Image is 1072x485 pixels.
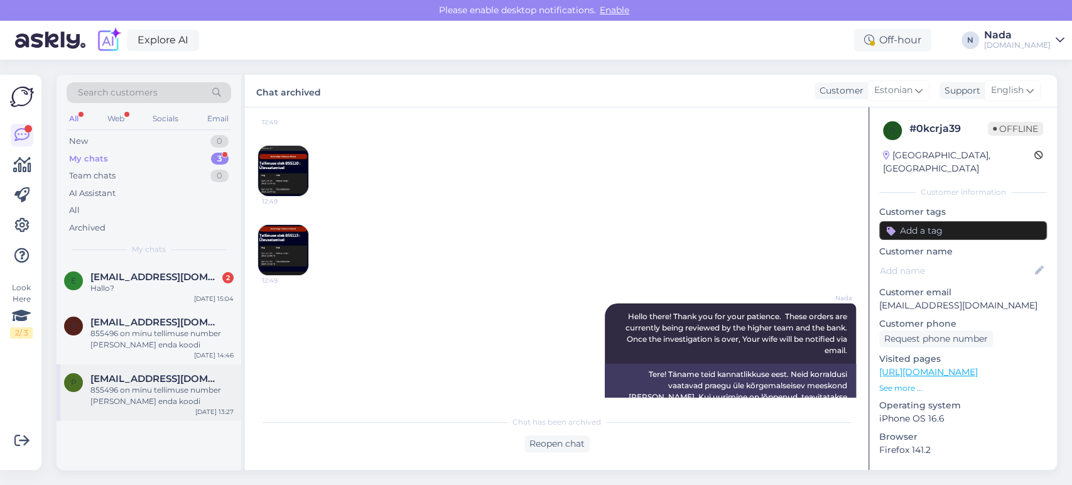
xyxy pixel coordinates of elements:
[69,222,106,234] div: Archived
[879,330,993,347] div: Request phone number
[90,283,234,294] div: Hallo?
[879,299,1047,312] p: [EMAIL_ADDRESS][DOMAIN_NAME]
[90,271,221,283] span: EMILSDZILUMS@GMAIL.COM
[10,327,33,339] div: 2 / 3
[596,4,633,16] span: Enable
[10,282,33,339] div: Look Here
[879,383,1047,394] p: See more ...
[69,135,88,148] div: New
[132,244,166,255] span: My chats
[805,293,852,303] span: Nada
[880,264,1032,278] input: Add name
[879,444,1047,457] p: Firefox 141.2
[258,146,308,196] img: Attachment
[90,328,234,351] div: 855496 on minu tellimuse number [PERSON_NAME] enda koodi
[67,111,81,127] div: All
[210,135,229,148] div: 0
[194,294,234,303] div: [DATE] 15:04
[524,435,590,452] div: Reopen chat
[879,366,978,378] a: [URL][DOMAIN_NAME]
[71,378,77,387] span: p
[69,170,116,182] div: Team chats
[90,384,234,407] div: 855496 on minu tellimuse number [PERSON_NAME] enda koodi
[815,84,864,97] div: Customer
[890,126,895,135] span: 0
[150,111,181,127] div: Socials
[605,364,856,419] div: Tere! Täname teid kannatlikkuse eest. Neid korraldusi vaatavad praegu üle kõrgemalseisev meeskond...
[222,272,234,283] div: 2
[71,321,77,330] span: p
[105,111,127,127] div: Web
[879,187,1047,198] div: Customer information
[262,197,309,206] span: 12:49
[879,430,1047,444] p: Browser
[78,86,158,99] span: Search customers
[211,153,229,165] div: 3
[262,276,309,285] span: 12:49
[879,221,1047,240] input: Add a tag
[909,121,988,136] div: # 0kcrja39
[625,312,849,355] span: Hello there! Thank you for your patience. These orders are currently being reviewed by the higher...
[854,29,931,52] div: Off-hour
[984,40,1051,50] div: [DOMAIN_NAME]
[874,84,912,97] span: Estonian
[879,352,1047,366] p: Visited pages
[879,399,1047,412] p: Operating system
[95,27,122,53] img: explore-ai
[10,85,34,109] img: Askly Logo
[879,469,1047,481] div: Extra
[194,351,234,360] div: [DATE] 14:46
[984,30,1064,50] a: Nada[DOMAIN_NAME]
[991,84,1024,97] span: English
[988,122,1043,136] span: Offline
[90,373,221,384] span: parisalusteven@gmail.com
[883,149,1034,175] div: [GEOGRAPHIC_DATA], [GEOGRAPHIC_DATA]
[512,417,601,428] span: Chat has been archived
[205,111,231,127] div: Email
[71,276,76,285] span: E
[69,204,80,217] div: All
[69,187,116,200] div: AI Assistant
[879,317,1047,330] p: Customer phone
[69,153,108,165] div: My chats
[939,84,980,97] div: Support
[210,170,229,182] div: 0
[879,412,1047,425] p: iPhone OS 16.6
[256,82,321,99] label: Chat archived
[879,245,1047,258] p: Customer name
[879,205,1047,219] p: Customer tags
[961,31,979,49] div: N
[127,30,199,51] a: Explore AI
[258,225,308,275] img: Attachment
[984,30,1051,40] div: Nada
[879,286,1047,299] p: Customer email
[262,117,309,127] span: 12:49
[195,407,234,417] div: [DATE] 13:27
[90,317,221,328] span: parisalusteven@gmail.com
